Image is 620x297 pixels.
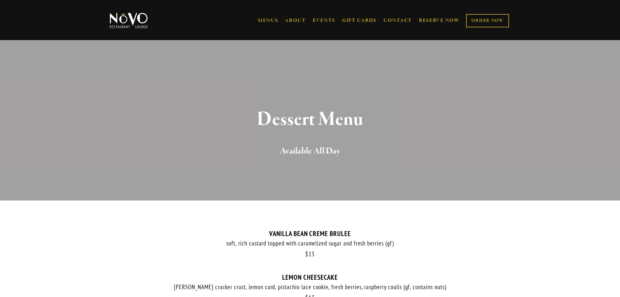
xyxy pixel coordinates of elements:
div: [PERSON_NAME] cracker crust, lemon curd, pistachio lace cookie, fresh berries, raspberry coulis (... [108,283,512,291]
a: MENUS [258,17,278,24]
a: ORDER NOW [466,14,509,27]
a: RESERVE NOW [419,14,460,27]
a: ABOUT [285,17,306,24]
span: $ [305,250,309,258]
div: soft, rich custard topped with caramelized sugar and fresh berries (gf) [108,239,512,247]
h2: Available All Day [120,144,500,158]
h1: Dessert Menu [120,109,500,130]
a: GIFT CARDS [342,14,377,27]
div: VANILLA BEAN CREME BRULEE [108,230,512,238]
a: EVENTS [313,17,335,24]
img: Novo Restaurant &amp; Lounge [108,12,149,29]
div: 13 [108,250,512,258]
div: LEMON CHEESECAKE [108,273,512,281]
a: CONTACT [383,14,412,27]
